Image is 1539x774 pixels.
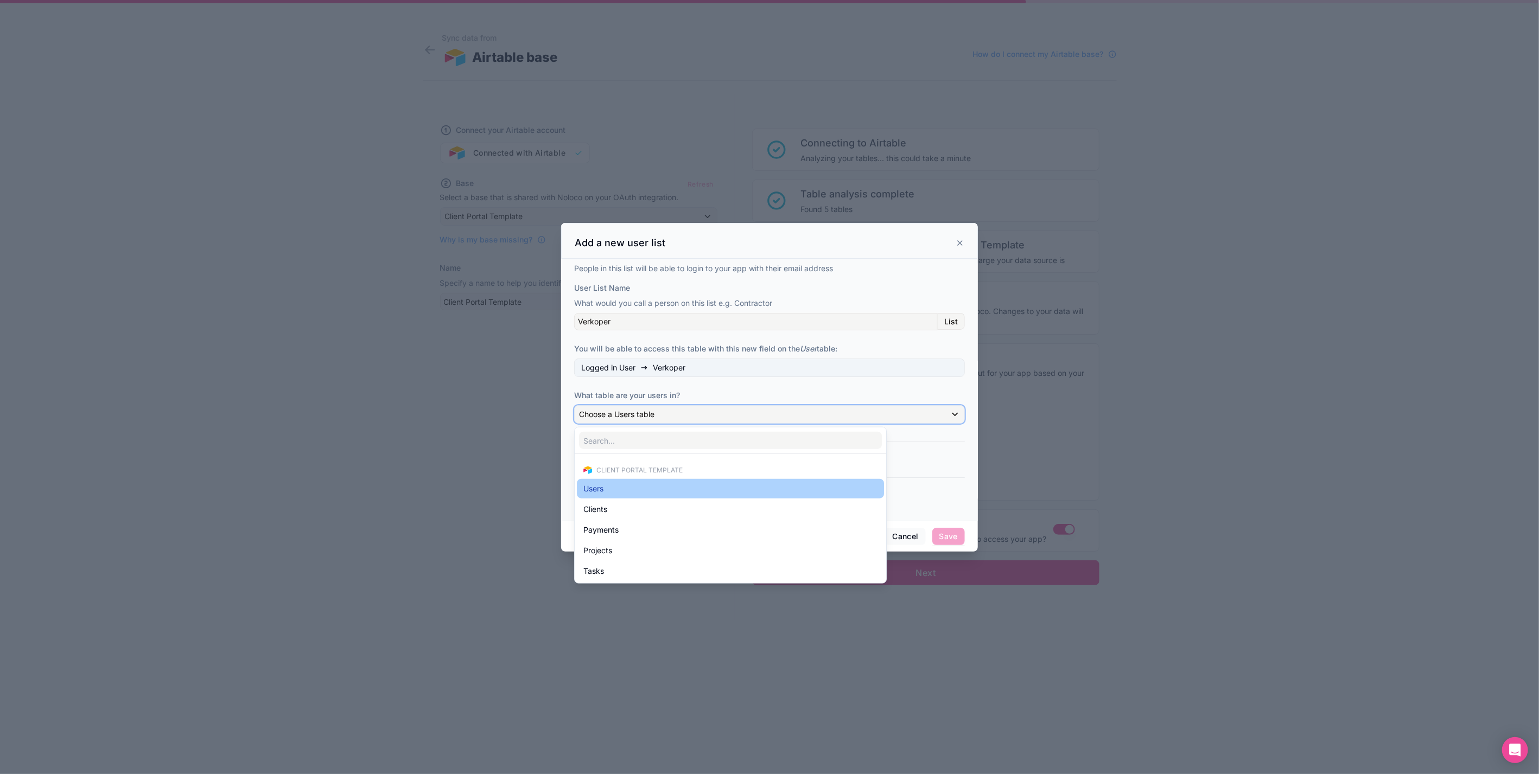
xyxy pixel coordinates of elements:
span: Clients [583,503,607,516]
span: Projects [583,544,612,557]
div: Open Intercom Messenger [1502,737,1528,763]
span: Tasks [583,565,604,578]
input: Search... [579,432,882,449]
span: Client Portal Template [596,466,683,475]
span: Payments [583,523,619,536]
span: Users [583,482,603,495]
img: Airtable Logo [583,466,592,475]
